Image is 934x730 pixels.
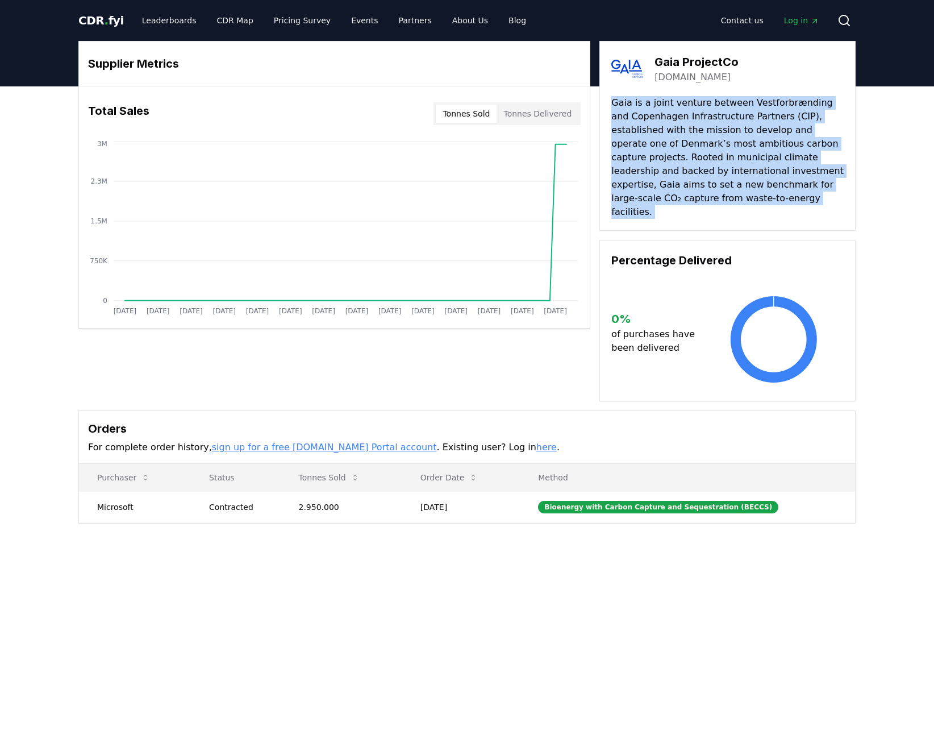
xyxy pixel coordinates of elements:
a: Blog [499,10,535,31]
p: Status [200,472,271,483]
tspan: [DATE] [544,307,568,315]
span: . [105,14,109,27]
tspan: [DATE] [478,307,501,315]
button: Purchaser [88,466,159,489]
a: Events [342,10,387,31]
tspan: [DATE] [345,307,369,315]
tspan: [DATE] [114,307,137,315]
td: Microsoft [79,491,191,522]
tspan: [DATE] [378,307,402,315]
a: Contact us [712,10,773,31]
div: Bioenergy with Carbon Capture and Sequestration (BECCS) [538,501,778,513]
tspan: [DATE] [279,307,302,315]
tspan: 0 [103,297,107,305]
div: Contracted [209,501,271,513]
a: Log in [775,10,828,31]
button: Tonnes Sold [290,466,369,489]
span: CDR fyi [78,14,124,27]
h3: Total Sales [88,102,149,125]
a: CDR Map [208,10,262,31]
tspan: [DATE] [445,307,468,315]
p: Gaia is a joint venture between Vestforbrænding and Copenhagen Infrastructure Partners (CIP), est... [611,96,844,219]
a: here [536,442,557,453]
tspan: [DATE] [147,307,170,315]
a: About Us [443,10,497,31]
button: Tonnes Delivered [497,105,578,123]
h3: Supplier Metrics [88,55,581,72]
a: [DOMAIN_NAME] [654,70,731,84]
img: Gaia ProjectCo-logo [611,53,643,85]
p: For complete order history, . Existing user? Log in . [88,441,846,454]
a: CDR.fyi [78,13,124,28]
tspan: [DATE] [511,307,534,315]
h3: Orders [88,420,846,437]
tspan: [DATE] [180,307,203,315]
tspan: [DATE] [213,307,236,315]
tspan: 1.5M [91,217,107,225]
a: Leaderboards [133,10,206,31]
a: sign up for a free [DOMAIN_NAME] Portal account [212,442,437,453]
button: Tonnes Sold [436,105,497,123]
h3: Percentage Delivered [611,252,844,269]
h3: Gaia ProjectCo [654,53,739,70]
tspan: [DATE] [411,307,435,315]
tspan: [DATE] [246,307,269,315]
nav: Main [712,10,828,31]
tspan: 750K [90,257,108,265]
button: Order Date [411,466,487,489]
tspan: [DATE] [312,307,336,315]
a: Partners [390,10,441,31]
p: of purchases have been delivered [611,327,704,355]
tspan: 3M [97,140,107,148]
span: Log in [784,15,819,26]
a: Pricing Survey [265,10,340,31]
h3: 0 % [611,310,704,327]
p: Method [529,472,846,483]
nav: Main [133,10,535,31]
tspan: 2.3M [91,177,107,185]
td: [DATE] [402,491,520,522]
td: 2.950.000 [281,491,402,522]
